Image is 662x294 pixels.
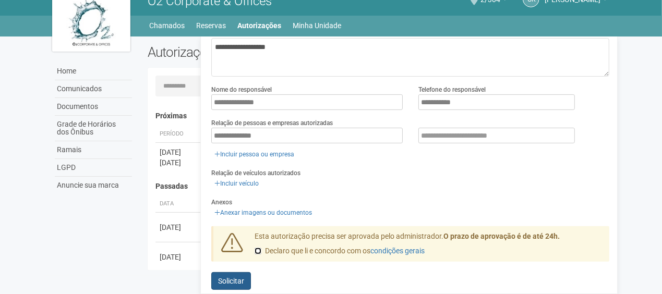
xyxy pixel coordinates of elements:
[255,246,425,256] label: Declaro que li e concordo com os
[247,231,610,262] div: Esta autorização precisa ser aprovada pelo administrador.
[211,178,262,189] a: Incluir veículo
[160,147,198,157] div: [DATE]
[155,195,202,213] th: Data
[155,182,603,190] h4: Passadas
[418,85,486,94] label: Telefone do responsável
[150,18,185,33] a: Chamados
[211,168,300,178] label: Relação de veículos autorizados
[155,112,603,120] h4: Próximas
[218,277,244,285] span: Solicitar
[211,272,251,290] button: Solicitar
[160,252,198,262] div: [DATE]
[160,157,198,168] div: [DATE]
[370,247,425,255] a: condições gerais
[293,18,342,33] a: Minha Unidade
[55,98,132,116] a: Documentos
[55,63,132,80] a: Home
[238,18,282,33] a: Autorizações
[211,85,272,94] label: Nome do responsável
[197,18,226,33] a: Reservas
[211,207,315,218] a: Anexar imagens ou documentos
[255,248,261,254] input: Declaro que li e concordo com oscondições gerais
[211,118,333,128] label: Relação de pessoas e empresas autorizadas
[55,141,132,159] a: Ramais
[148,44,371,60] h2: Autorizações
[55,80,132,98] a: Comunicados
[211,149,297,160] a: Incluir pessoa ou empresa
[155,126,202,143] th: Período
[55,116,132,141] a: Grade de Horários dos Ônibus
[160,222,198,232] div: [DATE]
[211,198,232,207] label: Anexos
[443,232,560,240] strong: O prazo de aprovação é de até 24h.
[55,177,132,194] a: Anuncie sua marca
[55,159,132,177] a: LGPD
